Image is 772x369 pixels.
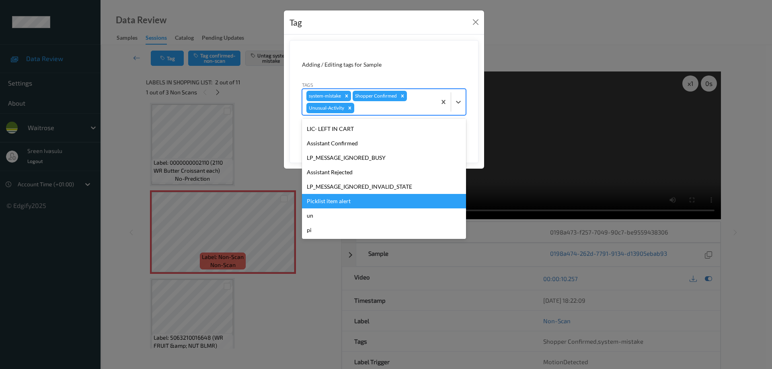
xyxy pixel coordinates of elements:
div: LP_MESSAGE_IGNORED_INVALID_STATE [302,179,466,194]
div: LIC- LEFT IN CART [302,122,466,136]
div: system-mistake [306,91,342,101]
button: Close [470,16,481,28]
div: Adding / Editing tags for Sample [302,61,466,69]
div: Assistant Rejected [302,165,466,179]
div: Shopper Confirmed [353,91,398,101]
div: Tag [289,16,302,29]
div: un [302,208,466,223]
div: pi [302,223,466,237]
div: Remove system-mistake [342,91,351,101]
div: Assistant Confirmed [302,136,466,151]
label: Tags [302,81,313,88]
div: Picklist item alert [302,194,466,208]
div: LP_MESSAGE_IGNORED_BUSY [302,151,466,165]
div: Remove Shopper Confirmed [398,91,407,101]
div: Remove Unusual-Activity [345,103,354,113]
div: Unusual-Activity [306,103,345,113]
